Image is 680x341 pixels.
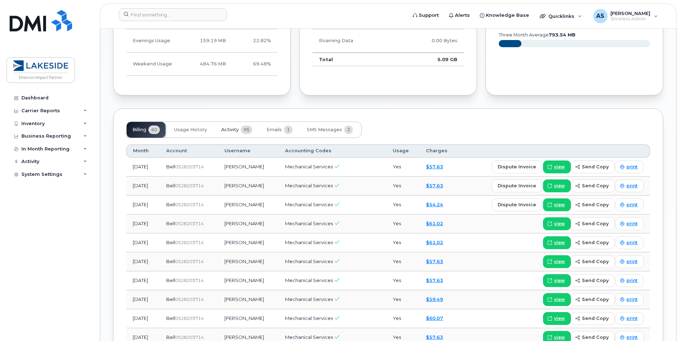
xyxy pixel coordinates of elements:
[175,164,204,169] span: 0528203714
[543,293,571,306] a: view
[582,182,609,189] span: send copy
[571,198,615,211] button: send copy
[492,179,542,192] button: dispute invoice
[126,214,160,233] td: [DATE]
[492,198,542,211] button: dispute invoice
[126,177,160,196] td: [DATE]
[543,274,571,287] a: view
[426,277,443,283] a: $57.63
[582,334,609,341] span: send copy
[285,183,333,188] span: Mechanical Services
[615,255,644,268] a: print
[626,164,638,170] span: print
[492,160,542,173] button: dispute invoice
[221,127,239,133] span: Activity
[426,221,443,226] a: $61.02
[554,183,565,189] span: view
[626,202,638,208] span: print
[175,335,204,340] span: 0528203714
[426,315,443,321] a: $60.07
[582,277,609,284] span: send copy
[175,202,204,207] span: 0528203714
[426,258,443,264] a: $57.63
[175,297,204,302] span: 0528203714
[119,8,227,21] input: Find something...
[571,274,615,287] button: send copy
[218,177,279,196] td: [PERSON_NAME]
[420,144,459,157] th: Charges
[535,9,587,23] div: Quicklinks
[582,296,609,303] span: send copy
[126,158,160,177] td: [DATE]
[166,334,175,340] span: Bell
[232,53,278,76] td: 69.48%
[626,296,638,303] span: print
[626,277,638,284] span: print
[166,296,175,302] span: Bell
[571,255,615,268] button: send copy
[218,271,279,290] td: [PERSON_NAME]
[285,334,333,340] span: Mechanical Services
[386,290,420,309] td: Yes
[554,239,565,246] span: view
[571,236,615,249] button: send copy
[543,160,571,173] a: view
[582,201,609,208] span: send copy
[284,125,293,134] span: 1
[571,160,615,173] button: send copy
[166,164,175,169] span: Bell
[175,240,204,245] span: 0528203714
[218,196,279,214] td: [PERSON_NAME]
[543,312,571,325] a: view
[615,293,644,306] a: print
[218,290,279,309] td: [PERSON_NAME]
[126,252,160,271] td: [DATE]
[571,179,615,192] button: send copy
[596,12,604,20] span: AS
[548,13,574,19] span: Quicklinks
[582,220,609,227] span: send copy
[285,277,333,283] span: Mechanical Services
[386,158,420,177] td: Yes
[444,8,475,23] a: Alerts
[285,296,333,302] span: Mechanical Services
[386,271,420,290] td: Yes
[175,316,204,321] span: 0528203714
[426,164,443,169] a: $57.63
[498,163,536,170] span: dispute invoice
[419,12,439,19] span: Support
[386,233,420,252] td: Yes
[218,233,279,252] td: [PERSON_NAME]
[554,315,565,322] span: view
[543,217,571,230] a: view
[554,258,565,265] span: view
[626,315,638,322] span: print
[285,258,333,264] span: Mechanical Services
[486,12,529,19] span: Knowledge Base
[543,236,571,249] a: view
[218,252,279,271] td: [PERSON_NAME]
[175,221,204,226] span: 0528203714
[554,202,565,208] span: view
[498,32,575,38] text: three month average
[166,277,175,283] span: Bell
[426,239,443,245] a: $61.02
[582,315,609,322] span: send copy
[498,201,536,208] span: dispute invoice
[313,53,397,66] td: Total
[543,255,571,268] a: view
[582,258,609,265] span: send copy
[126,53,278,76] tr: Friday from 6:00pm to Monday 8:00am
[126,144,160,157] th: Month
[554,221,565,227] span: view
[408,8,444,23] a: Support
[285,315,333,321] span: Mechanical Services
[571,217,615,230] button: send copy
[166,183,175,188] span: Bell
[160,144,218,157] th: Account
[615,236,644,249] a: print
[166,315,175,321] span: Bell
[397,29,464,53] td: 0.00 Bytes
[626,221,638,227] span: print
[554,334,565,341] span: view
